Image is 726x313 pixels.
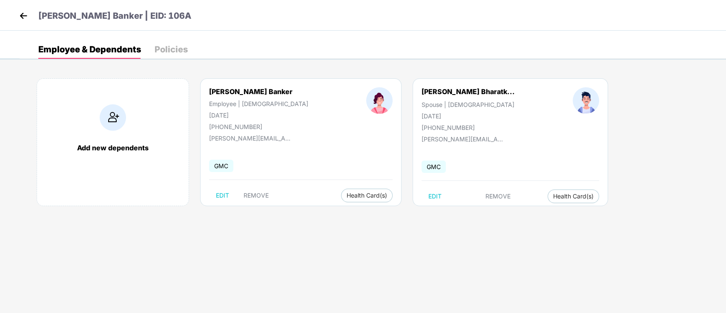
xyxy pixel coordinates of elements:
[17,9,30,22] img: back
[209,160,233,172] span: GMC
[209,123,308,130] div: [PHONE_NUMBER]
[209,135,294,142] div: [PERSON_NAME][EMAIL_ADDRESS][DOMAIN_NAME]
[341,189,393,202] button: Health Card(s)
[485,193,511,200] span: REMOVE
[422,135,507,143] div: [PERSON_NAME][EMAIL_ADDRESS][DOMAIN_NAME]
[479,190,517,203] button: REMOVE
[422,112,515,120] div: [DATE]
[548,190,599,203] button: Health Card(s)
[422,161,446,173] span: GMC
[573,87,599,114] img: profileImage
[553,194,594,198] span: Health Card(s)
[209,112,308,119] div: [DATE]
[244,192,269,199] span: REMOVE
[237,189,275,202] button: REMOVE
[38,9,191,23] p: [PERSON_NAME] Banker | EID: 106A
[155,45,188,54] div: Policies
[422,124,515,131] div: [PHONE_NUMBER]
[46,144,180,152] div: Add new dependents
[38,45,141,54] div: Employee & Dependents
[422,101,515,108] div: Spouse | [DEMOGRAPHIC_DATA]
[209,87,308,96] div: [PERSON_NAME] Banker
[366,87,393,114] img: profileImage
[209,189,236,202] button: EDIT
[422,190,448,203] button: EDIT
[100,104,126,131] img: addIcon
[216,192,229,199] span: EDIT
[422,87,515,96] div: [PERSON_NAME] Bharatk...
[347,193,387,198] span: Health Card(s)
[209,100,308,107] div: Employee | [DEMOGRAPHIC_DATA]
[428,193,442,200] span: EDIT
